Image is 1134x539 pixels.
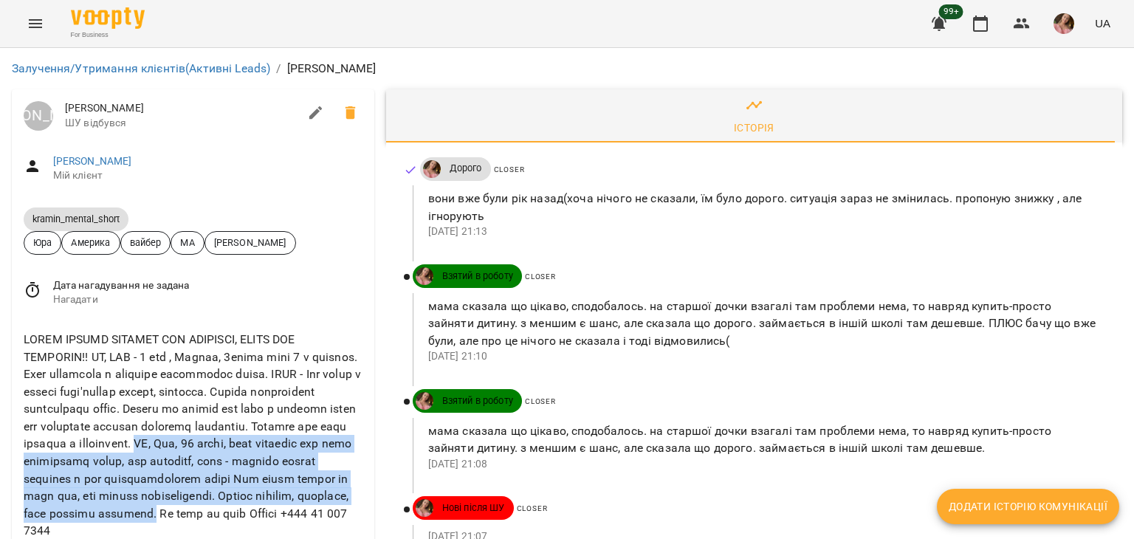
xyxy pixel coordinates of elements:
[939,4,963,19] span: 99+
[428,422,1099,457] p: мама сказала що цікаво, сподобалось. на старшої дочки взагалі там проблеми нема, то навряд купить...
[420,160,441,178] a: ДТ Бойко Юлія\укр.мов\шч \ма\укр мова\математика https://us06web.zoom.us/j/84886035086
[428,349,1099,364] p: [DATE] 21:10
[24,101,53,131] a: [PERSON_NAME]
[1054,13,1074,34] img: e4201cb721255180434d5b675ab1e4d4.jpg
[18,6,53,41] button: Menu
[121,236,171,250] span: вайбер
[433,394,522,408] span: Взятий в роботу
[734,119,774,137] div: Історія
[1095,16,1110,31] span: UA
[12,60,1122,78] nav: breadcrumb
[171,236,203,250] span: МА
[24,213,128,225] span: kramin_mental_short
[433,501,514,515] span: Нові після ШУ
[1089,10,1116,37] button: UA
[428,298,1099,350] p: мама сказала що цікаво, сподобалось. на старшої дочки взагалі там проблеми нема, то навряд купить...
[413,499,433,517] a: ДТ Бойко Юлія\укр.мов\шч \ма\укр мова\математика https://us06web.zoom.us/j/84886035086
[517,504,548,512] span: Closer
[12,61,270,75] a: Залучення/Утримання клієнтів(Активні Leads)
[53,278,362,293] span: Дата нагадування не задана
[71,7,145,29] img: Voopty Logo
[413,392,433,410] a: ДТ Бойко Юлія\укр.мов\шч \ма\укр мова\математика https://us06web.zoom.us/j/84886035086
[413,267,433,285] a: ДТ Бойко Юлія\укр.мов\шч \ма\укр мова\математика https://us06web.zoom.us/j/84886035086
[937,489,1119,524] button: Додати історію комунікації
[525,397,556,405] span: Closer
[65,116,298,131] span: ШУ відбувся
[416,499,433,517] img: ДТ Бойко Юлія\укр.мов\шч \ма\укр мова\математика https://us06web.zoom.us/j/84886035086
[428,457,1099,472] p: [DATE] 21:08
[949,498,1107,515] span: Додати історію комунікації
[416,267,433,285] img: ДТ Бойко Юлія\укр.мов\шч \ма\укр мова\математика https://us06web.zoom.us/j/84886035086
[433,269,522,283] span: Взятий в роботу
[62,236,119,250] span: Америка
[53,292,362,307] span: Нагадати
[494,165,525,174] span: Closer
[65,101,298,116] span: [PERSON_NAME]
[24,236,61,250] span: Юра
[205,236,295,250] span: [PERSON_NAME]
[53,168,362,183] span: Мій клієнт
[287,60,377,78] p: [PERSON_NAME]
[53,155,132,167] a: [PERSON_NAME]
[428,224,1099,239] p: [DATE] 21:13
[525,272,556,281] span: Closer
[276,60,281,78] li: /
[441,162,491,175] span: Дорого
[416,392,433,410] img: ДТ Бойко Юлія\укр.мов\шч \ма\укр мова\математика https://us06web.zoom.us/j/84886035086
[24,101,53,131] div: Юрій Тимочко
[423,160,441,178] img: ДТ Бойко Юлія\укр.мов\шч \ма\укр мова\математика https://us06web.zoom.us/j/84886035086
[71,30,145,40] span: For Business
[428,190,1099,224] p: вони вже були рік назад(хоча нічого не сказали, їм було дорого. ситуація зараз не змінилась. проп...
